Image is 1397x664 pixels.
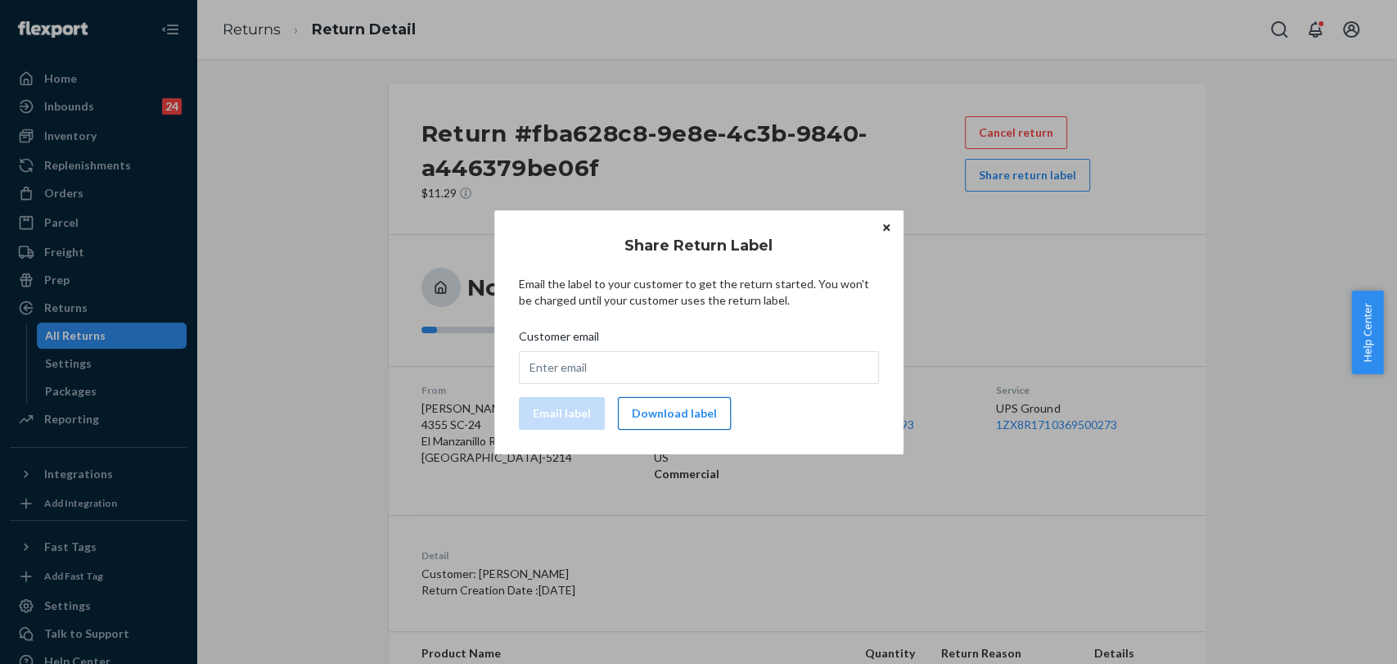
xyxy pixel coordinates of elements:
[519,276,879,309] p: Email the label to your customer to get the return started. You won't be charged until your custo...
[519,351,879,384] input: Customer email
[519,397,605,430] button: Email label
[624,235,773,256] h3: Share Return Label
[878,219,895,237] button: Close
[618,397,731,430] button: Download label
[519,328,599,351] span: Customer email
